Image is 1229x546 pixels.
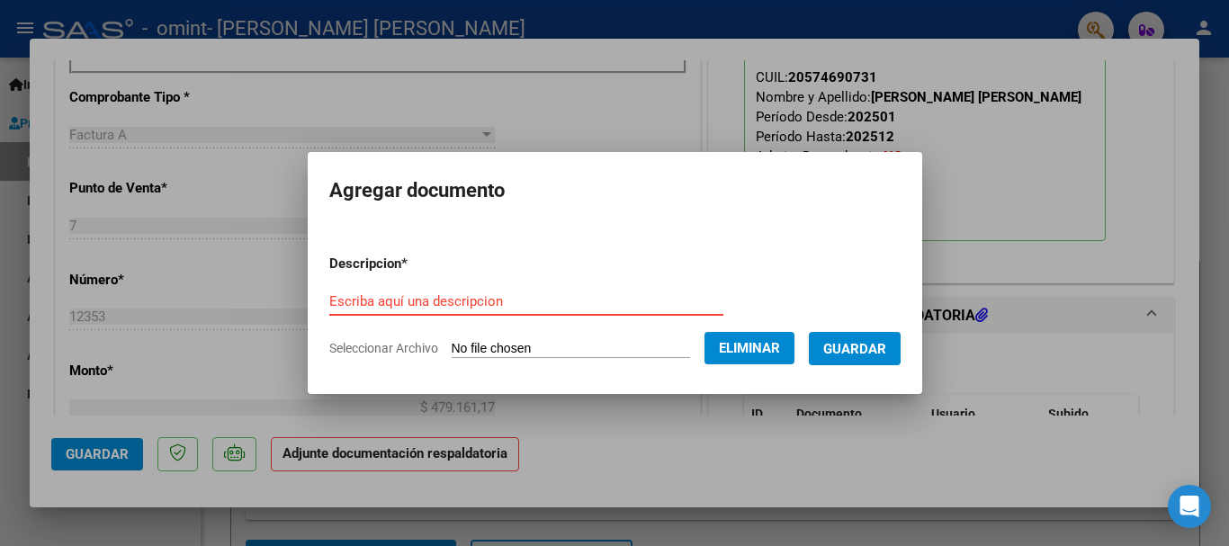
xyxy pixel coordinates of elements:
[1168,485,1211,528] div: Open Intercom Messenger
[719,340,780,356] span: Eliminar
[329,174,901,208] h2: Agregar documento
[823,341,886,357] span: Guardar
[809,332,901,365] button: Guardar
[329,341,438,355] span: Seleccionar Archivo
[704,332,794,364] button: Eliminar
[329,254,501,274] p: Descripcion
